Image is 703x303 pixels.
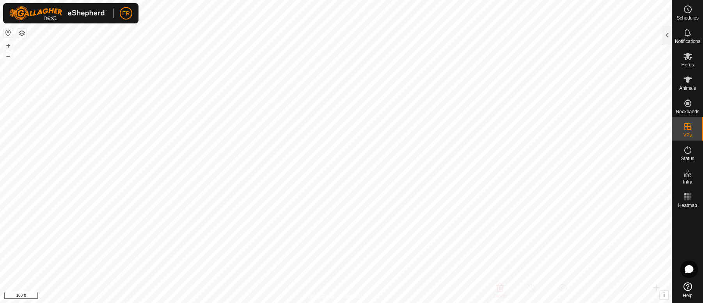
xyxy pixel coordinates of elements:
[4,28,13,37] button: Reset Map
[4,41,13,50] button: +
[663,292,665,298] span: i
[683,133,692,137] span: VPs
[344,293,367,300] a: Contact Us
[305,293,334,300] a: Privacy Policy
[675,39,700,44] span: Notifications
[676,16,698,20] span: Schedules
[672,279,703,301] a: Help
[679,86,696,91] span: Animals
[676,109,699,114] span: Neckbands
[4,51,13,61] button: –
[683,293,692,298] span: Help
[683,180,692,184] span: Infra
[681,62,694,67] span: Herds
[17,29,27,38] button: Map Layers
[660,291,668,299] button: i
[122,9,130,18] span: ER
[9,6,107,20] img: Gallagher Logo
[678,203,697,208] span: Heatmap
[681,156,694,161] span: Status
